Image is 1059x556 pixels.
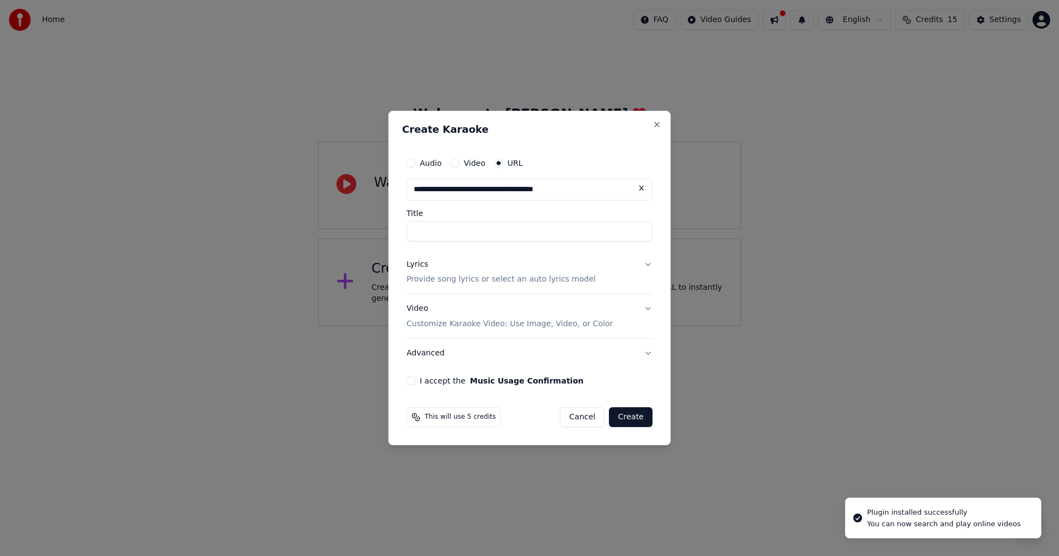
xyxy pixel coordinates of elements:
label: Audio [420,159,442,167]
button: Create [609,407,652,427]
div: Video [407,304,613,330]
label: URL [507,159,523,167]
p: Customize Karaoke Video: Use Image, Video, or Color [407,319,613,330]
button: I accept the [470,377,584,385]
div: Lyrics [407,259,428,270]
button: Advanced [407,339,652,368]
label: Title [407,209,652,217]
h2: Create Karaoke [402,125,657,134]
span: This will use 5 credits [425,413,496,422]
button: Cancel [560,407,605,427]
button: VideoCustomize Karaoke Video: Use Image, Video, or Color [407,295,652,339]
p: Provide song lyrics or select an auto lyrics model [407,274,596,285]
label: I accept the [420,377,584,385]
label: Video [464,159,485,167]
button: LyricsProvide song lyrics or select an auto lyrics model [407,250,652,294]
